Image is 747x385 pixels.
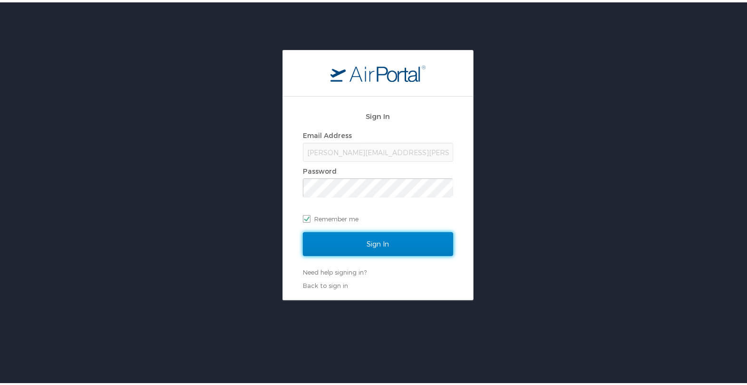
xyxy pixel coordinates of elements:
[303,279,348,287] a: Back to sign in
[303,230,453,254] input: Sign In
[330,62,426,79] img: logo
[303,209,453,224] label: Remember me
[303,266,367,274] a: Need help signing in?
[303,129,352,137] label: Email Address
[303,109,453,119] h2: Sign In
[303,165,337,173] label: Password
